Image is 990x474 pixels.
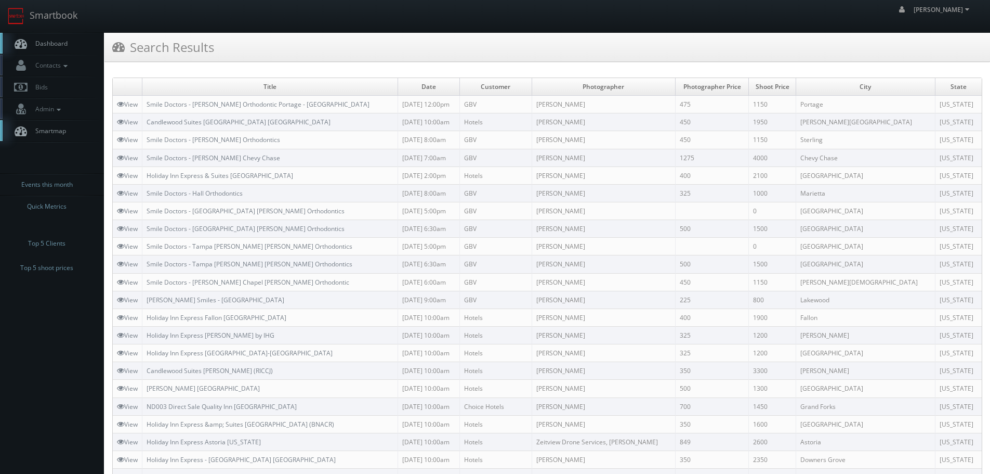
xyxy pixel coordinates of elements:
td: [DATE] 5:00pm [398,202,459,220]
td: [DATE] 12:00pm [398,96,459,113]
td: 1150 [749,273,796,291]
td: [PERSON_NAME] [532,415,676,433]
a: View [117,135,138,144]
span: Dashboard [30,39,68,48]
td: [PERSON_NAME] [532,131,676,149]
td: 0 [749,238,796,255]
td: [PERSON_NAME] [532,326,676,344]
td: [PERSON_NAME] [796,326,935,344]
td: [PERSON_NAME] [532,220,676,238]
td: 475 [676,96,749,113]
td: 350 [676,415,749,433]
td: [DATE] 6:00am [398,273,459,291]
a: Smile Doctors - [GEOGRAPHIC_DATA] [PERSON_NAME] Orthodontics [147,224,345,233]
td: Title [142,78,398,96]
td: Hotels [459,451,532,468]
td: 400 [676,166,749,184]
td: 500 [676,380,749,398]
td: 3300 [749,362,796,380]
a: View [117,438,138,446]
td: [PERSON_NAME] [532,398,676,415]
a: Holiday Inn Express &amp; Suites [GEOGRAPHIC_DATA] (BNACR) [147,420,334,429]
td: Lakewood [796,291,935,309]
td: Shoot Price [749,78,796,96]
td: [GEOGRAPHIC_DATA] [796,344,935,362]
td: [DATE] 10:00am [398,362,459,380]
td: [PERSON_NAME] [796,362,935,380]
td: GBV [459,184,532,202]
a: View [117,296,138,304]
td: 800 [749,291,796,309]
td: [US_STATE] [935,415,982,433]
img: smartbook-logo.png [8,8,24,24]
a: View [117,100,138,109]
span: Top 5 Clients [28,238,65,249]
td: Downers Grove [796,451,935,468]
a: Candlewood Suites [PERSON_NAME] (RICCJ) [147,366,273,375]
td: [US_STATE] [935,326,982,344]
td: Fallon [796,309,935,326]
td: Customer [459,78,532,96]
td: [PERSON_NAME] [532,309,676,326]
td: [US_STATE] [935,113,982,131]
a: Smile Doctors - [GEOGRAPHIC_DATA] [PERSON_NAME] Orthodontics [147,207,345,215]
td: City [796,78,935,96]
a: View [117,455,138,464]
td: [US_STATE] [935,344,982,362]
td: [DATE] 10:00am [398,433,459,451]
td: [PERSON_NAME] [532,238,676,255]
a: View [117,118,138,126]
td: 350 [676,451,749,468]
td: Photographer Price [676,78,749,96]
td: [DATE] 10:00am [398,415,459,433]
td: 2350 [749,451,796,468]
td: 849 [676,433,749,451]
td: [DATE] 5:00pm [398,238,459,255]
td: [DATE] 8:00am [398,184,459,202]
td: [US_STATE] [935,309,982,326]
a: View [117,313,138,322]
td: 350 [676,362,749,380]
td: 1200 [749,326,796,344]
td: [DATE] 2:00pm [398,166,459,184]
td: Hotels [459,344,532,362]
a: View [117,260,138,268]
td: [US_STATE] [935,291,982,309]
td: [PERSON_NAME] [532,149,676,166]
td: [PERSON_NAME] [532,273,676,291]
td: [PERSON_NAME] [532,451,676,468]
a: View [117,153,138,162]
td: Hotels [459,380,532,398]
td: [PERSON_NAME] [532,184,676,202]
td: Hotels [459,362,532,380]
td: Hotels [459,415,532,433]
td: 2600 [749,433,796,451]
td: [US_STATE] [935,184,982,202]
td: [DATE] 9:00am [398,291,459,309]
td: [PERSON_NAME] [532,113,676,131]
td: [US_STATE] [935,398,982,415]
td: [DATE] 10:00am [398,451,459,468]
td: Date [398,78,459,96]
a: Holiday Inn Express Fallon [GEOGRAPHIC_DATA] [147,313,286,322]
td: [DATE] 8:00am [398,131,459,149]
td: Hotels [459,433,532,451]
td: [DATE] 10:00am [398,113,459,131]
a: View [117,171,138,180]
td: [US_STATE] [935,149,982,166]
td: 1450 [749,398,796,415]
td: 1600 [749,415,796,433]
td: 450 [676,273,749,291]
span: Events this month [21,180,73,190]
td: 1500 [749,220,796,238]
td: [GEOGRAPHIC_DATA] [796,255,935,273]
td: 1150 [749,131,796,149]
a: Smile Doctors - [PERSON_NAME] Chapel [PERSON_NAME] Orthodontic [147,278,349,287]
td: [DATE] 10:00am [398,344,459,362]
td: [US_STATE] [935,380,982,398]
td: [PERSON_NAME] [532,344,676,362]
td: 500 [676,255,749,273]
a: Holiday Inn Express [PERSON_NAME] by IHG [147,331,274,340]
a: View [117,242,138,251]
td: 1275 [676,149,749,166]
